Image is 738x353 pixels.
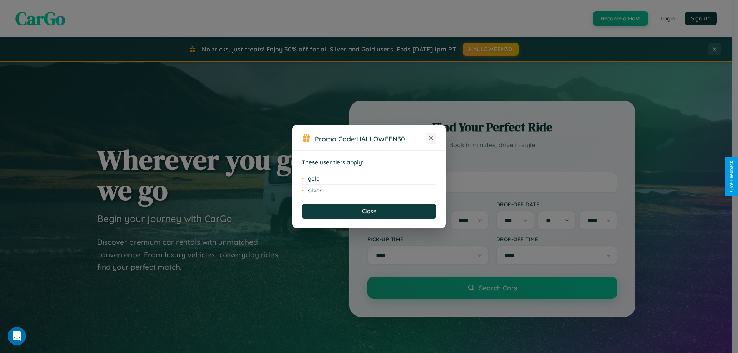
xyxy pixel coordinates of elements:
[302,204,436,219] button: Close
[356,134,405,143] b: HALLOWEEN30
[315,134,426,143] h3: Promo Code:
[302,159,364,166] strong: These user tiers apply:
[8,327,26,345] iframe: Intercom live chat
[302,173,436,185] li: gold
[302,185,436,196] li: silver
[729,161,734,192] div: Give Feedback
